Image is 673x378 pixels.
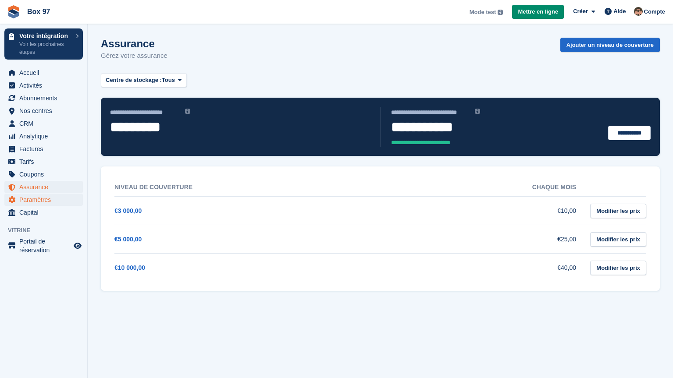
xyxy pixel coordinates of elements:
[518,7,558,16] span: Mettre en ligne
[4,67,83,79] a: menu
[475,109,480,114] img: icon-info-grey-7440780725fd019a000dd9b08b2336e03edf1995a4989e88bcd33f0948082b44.svg
[354,225,594,254] td: €25,00
[19,155,72,168] span: Tarifs
[7,5,20,18] img: stora-icon-8386f47178a22dfd0bd8f6a31ec36ba5ce8667c1dd55bd0f319d3a0aa187defe.svg
[101,73,187,88] button: Centre de stockage : Tous
[590,261,646,275] a: Modifier les prix
[4,117,83,130] a: menu
[512,5,564,19] a: Mettre en ligne
[560,38,660,52] a: Ajouter un niveau de couverture
[4,79,83,92] a: menu
[19,92,72,104] span: Abonnements
[613,7,626,16] span: Aide
[634,7,643,16] img: Kévin CHAUVET
[19,206,72,219] span: Capital
[4,155,83,168] a: menu
[498,10,503,15] img: icon-info-grey-7440780725fd019a000dd9b08b2336e03edf1995a4989e88bcd33f0948082b44.svg
[573,7,588,16] span: Créer
[185,109,190,114] img: icon-info-grey-7440780725fd019a000dd9b08b2336e03edf1995a4989e88bcd33f0948082b44.svg
[590,232,646,247] a: Modifier les prix
[19,40,71,56] p: Voir les prochaines étapes
[114,178,354,197] th: Niveau de couverture
[19,168,72,180] span: Coupons
[114,207,142,214] a: €3 000,00
[19,143,72,155] span: Factures
[24,4,53,19] a: Box 97
[19,237,72,254] span: Portail de réservation
[4,194,83,206] a: menu
[114,264,145,271] a: €10 000,00
[4,105,83,117] a: menu
[162,76,175,85] span: Tous
[19,79,72,92] span: Activités
[4,237,83,254] a: menu
[4,92,83,104] a: menu
[19,181,72,193] span: Assurance
[4,143,83,155] a: menu
[114,236,142,243] a: €5 000,00
[19,67,72,79] span: Accueil
[8,226,87,235] span: Vitrine
[4,130,83,142] a: menu
[19,105,72,117] span: Nos centres
[19,194,72,206] span: Paramètres
[72,240,83,251] a: Boutique d'aperçu
[590,204,646,218] a: Modifier les prix
[4,181,83,193] a: menu
[19,117,72,130] span: CRM
[470,8,496,17] span: Mode test
[354,254,594,282] td: €40,00
[106,76,162,85] span: Centre de stockage :
[354,197,594,225] td: €10,00
[19,130,72,142] span: Analytique
[4,168,83,180] a: menu
[101,38,167,49] h1: Assurance
[354,178,594,197] th: Chaque mois
[4,28,83,60] a: Votre intégration Voir les prochaines étapes
[644,7,665,16] span: Compte
[101,51,167,61] p: Gérez votre assurance
[4,206,83,219] a: menu
[19,33,71,39] p: Votre intégration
